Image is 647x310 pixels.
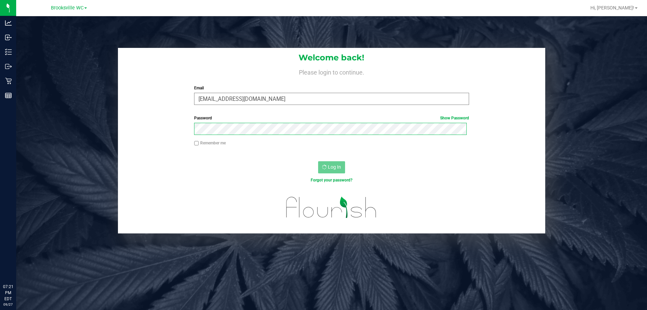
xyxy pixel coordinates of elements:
[194,141,199,146] input: Remember me
[440,116,469,120] a: Show Password
[5,49,12,55] inline-svg: Inventory
[5,34,12,41] inline-svg: Inbound
[194,85,469,91] label: Email
[51,5,84,11] span: Brooksville WC
[328,164,341,170] span: Log In
[278,190,385,225] img: flourish_logo.svg
[118,53,545,62] h1: Welcome back!
[194,116,212,120] span: Password
[5,78,12,84] inline-svg: Retail
[3,284,13,302] p: 07:21 PM EDT
[5,92,12,99] inline-svg: Reports
[311,178,352,182] a: Forgot your password?
[118,67,545,76] h4: Please login to continue.
[590,5,634,10] span: Hi, [PERSON_NAME]!
[5,20,12,26] inline-svg: Analytics
[318,161,345,173] button: Log In
[5,63,12,70] inline-svg: Outbound
[194,140,226,146] label: Remember me
[3,302,13,307] p: 09/27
